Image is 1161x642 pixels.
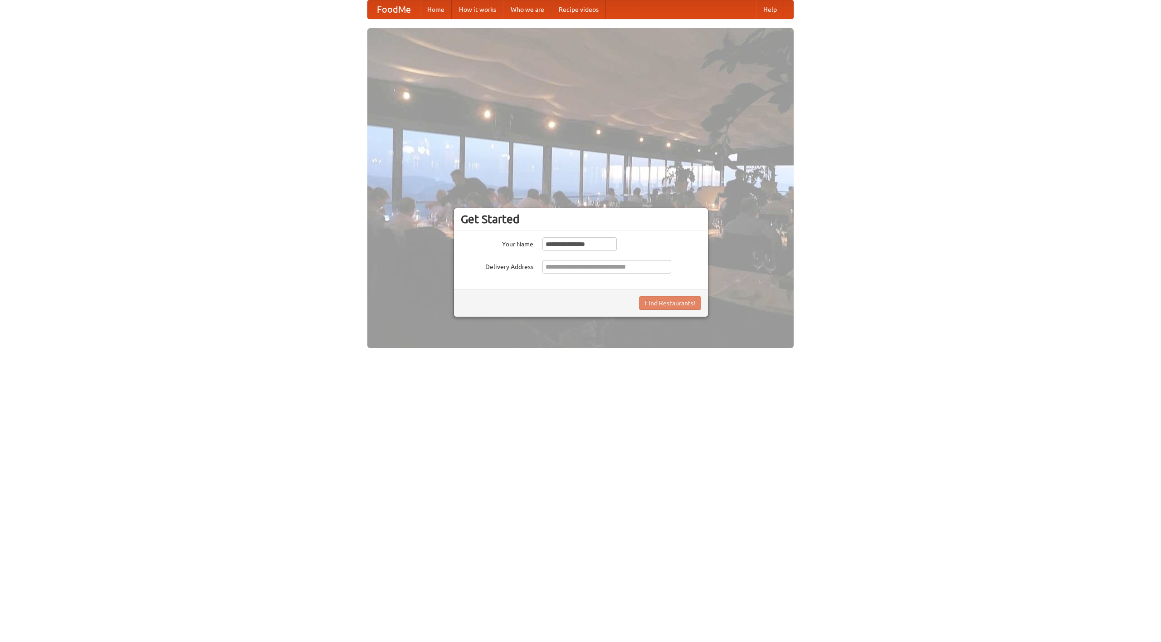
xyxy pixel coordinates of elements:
label: Your Name [461,237,533,249]
a: Help [756,0,784,19]
label: Delivery Address [461,260,533,271]
button: Find Restaurants! [639,296,701,310]
a: Home [420,0,452,19]
a: Who we are [503,0,551,19]
a: Recipe videos [551,0,606,19]
a: How it works [452,0,503,19]
h3: Get Started [461,212,701,226]
a: FoodMe [368,0,420,19]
